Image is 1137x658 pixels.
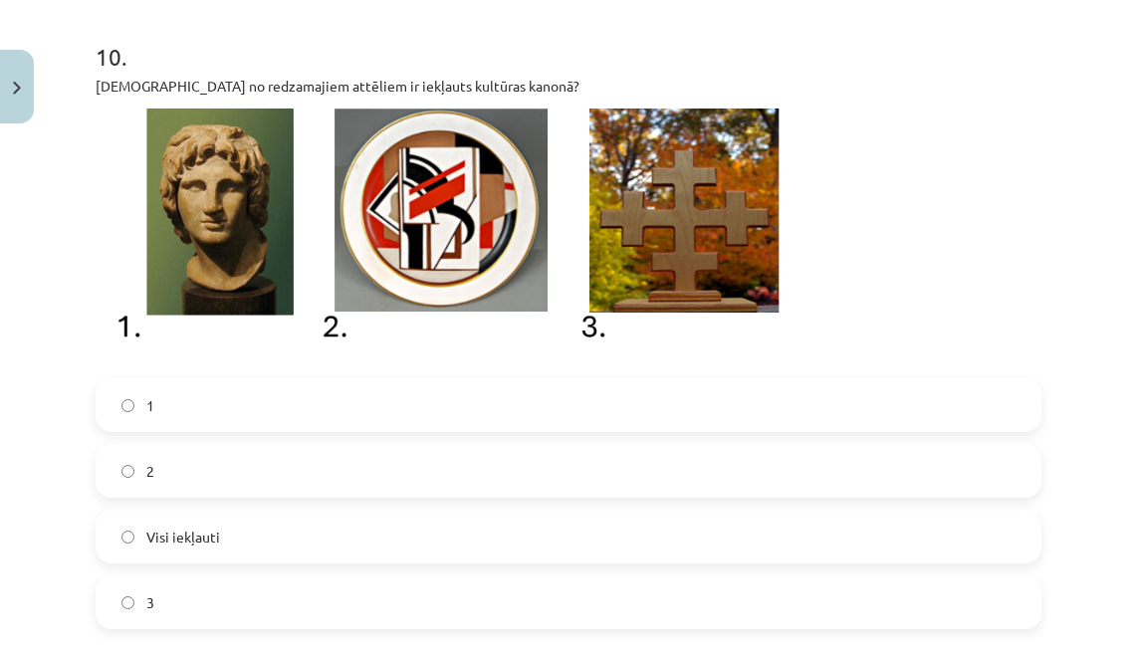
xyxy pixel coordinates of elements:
span: 3 [146,592,154,613]
p: [DEMOGRAPHIC_DATA] no redzamajiem attēliem ir iekļauts kultūras kanonā? [96,76,1041,97]
span: 1 [146,395,154,416]
img: icon-close-lesson-0947bae3869378f0d4975bcd49f059093ad1ed9edebbc8119c70593378902aed.svg [13,82,21,95]
input: 3 [121,596,134,609]
h1: 10 . [96,8,1041,70]
input: 2 [121,465,134,478]
span: Visi iekļauti [146,527,220,548]
span: 2 [146,461,154,482]
input: Visi iekļauti [121,531,134,544]
input: 1 [121,399,134,412]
